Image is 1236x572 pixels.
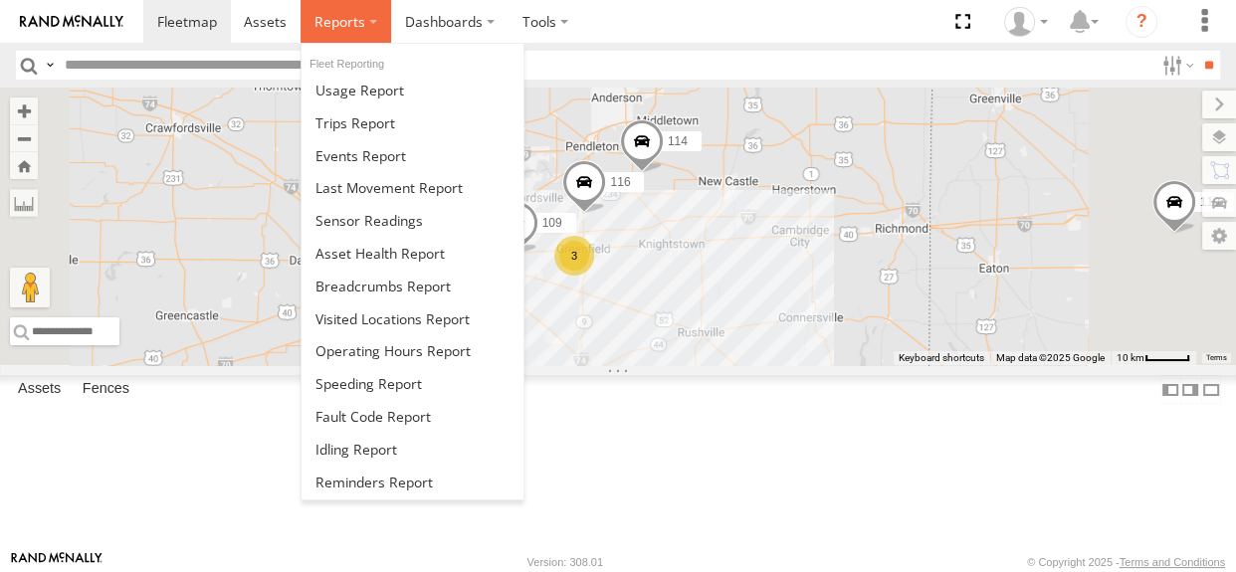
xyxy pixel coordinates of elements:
[302,302,523,335] a: Visited Locations Report
[1200,194,1220,208] span: 110
[1126,6,1157,38] i: ?
[302,204,523,237] a: Sensor Readings
[527,556,603,568] div: Version: 308.01
[610,175,630,189] span: 116
[11,552,103,572] a: Visit our Website
[1120,556,1225,568] a: Terms and Conditions
[302,367,523,400] a: Fleet Speed Report
[302,498,523,531] a: Service Reminder Notifications Report
[302,237,523,270] a: Asset Health Report
[554,236,594,276] div: 3
[10,189,38,217] label: Measure
[302,139,523,172] a: Full Events Report
[1154,51,1197,80] label: Search Filter Options
[542,216,562,230] span: 109
[73,376,139,404] label: Fences
[302,270,523,302] a: Breadcrumbs Report
[1160,375,1180,404] label: Dock Summary Table to the Left
[302,466,523,498] a: Reminders Report
[1117,352,1144,363] span: 10 km
[10,124,38,152] button: Zoom out
[10,152,38,179] button: Zoom Home
[10,268,50,307] button: Drag Pegman onto the map to open Street View
[1206,354,1227,362] a: Terms (opens in new tab)
[302,433,523,466] a: Idling Report
[1202,222,1236,250] label: Map Settings
[997,7,1055,37] div: Brandon Hickerson
[1201,375,1221,404] label: Hide Summary Table
[8,376,71,404] label: Assets
[302,171,523,204] a: Last Movement Report
[42,51,58,80] label: Search Query
[668,134,688,148] span: 114
[899,351,984,365] button: Keyboard shortcuts
[302,74,523,106] a: Usage Report
[302,334,523,367] a: Asset Operating Hours Report
[302,400,523,433] a: Fault Code Report
[1111,351,1196,365] button: Map Scale: 10 km per 42 pixels
[302,106,523,139] a: Trips Report
[996,352,1105,363] span: Map data ©2025 Google
[20,15,123,29] img: rand-logo.svg
[1180,375,1200,404] label: Dock Summary Table to the Right
[1027,556,1225,568] div: © Copyright 2025 -
[10,97,38,124] button: Zoom in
